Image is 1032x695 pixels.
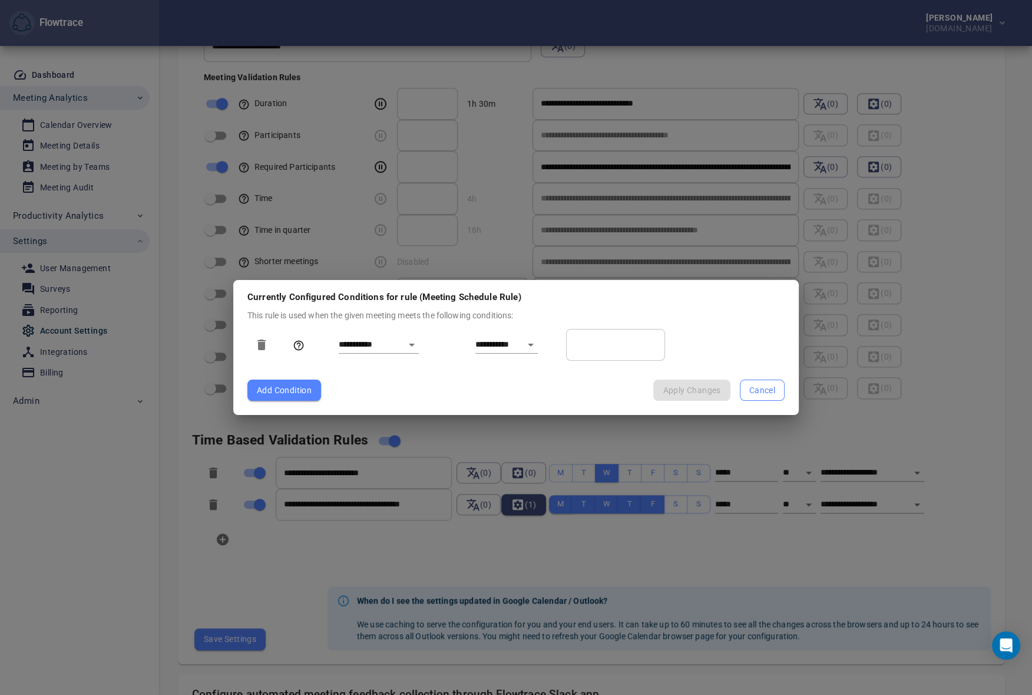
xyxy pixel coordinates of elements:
[247,292,785,302] h5: Currently Configured Conditions for rule (Meeting Schedule Rule)
[247,380,321,401] button: Add Condition
[257,383,312,398] span: Add Condition
[992,631,1020,660] div: Open Intercom Messenger
[740,380,785,401] button: Cancel
[293,340,305,351] svg: Applies this rule to meetings where recurring total time is (participants * duration * recurrence...
[247,309,785,322] p: This rule is used when the given meeting meets the following conditions:
[247,331,276,359] button: Delete this item
[749,383,775,398] span: Cancel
